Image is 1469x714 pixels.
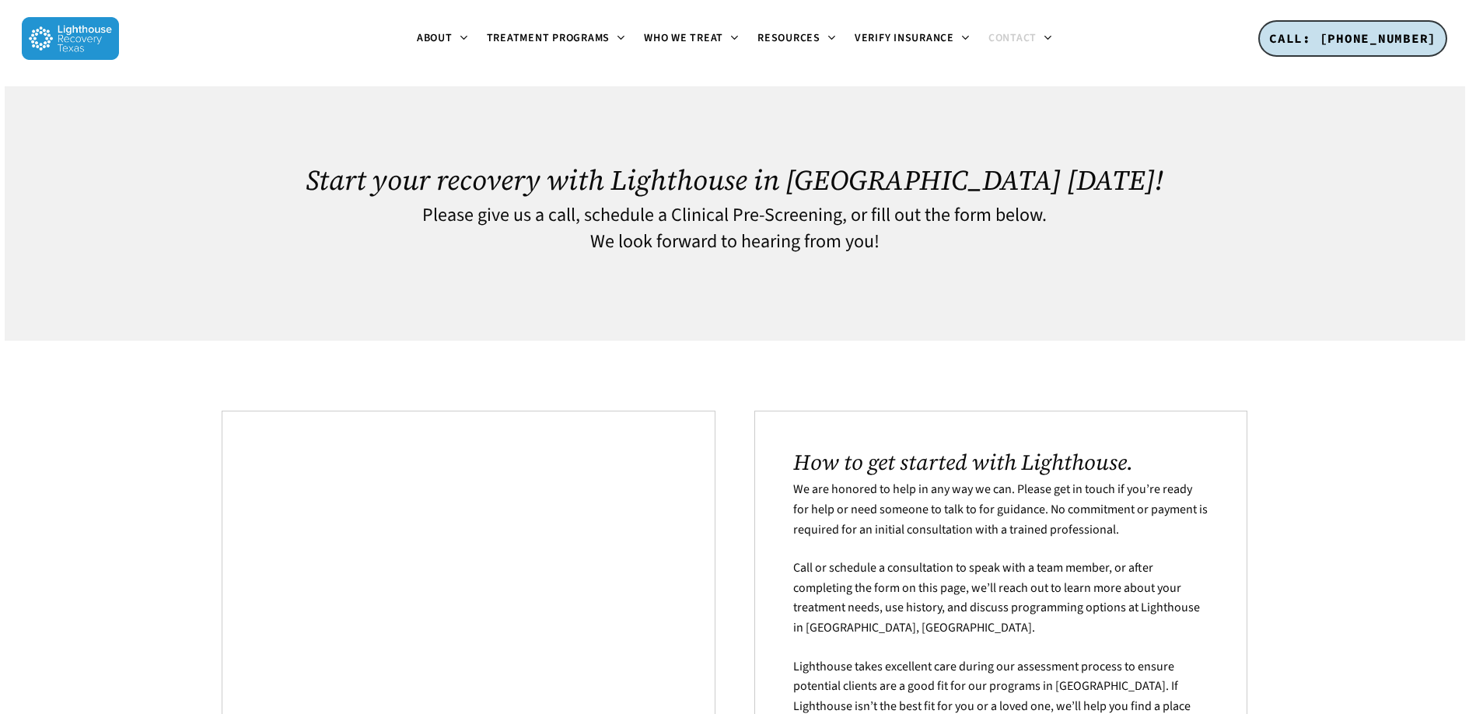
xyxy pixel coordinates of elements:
[222,164,1247,196] h1: Start your recovery with Lighthouse in [GEOGRAPHIC_DATA] [DATE]!
[222,205,1247,226] h4: Please give us a call, schedule a Clinical Pre-Screening, or fill out the form below.
[793,450,1208,474] h2: How to get started with Lighthouse.
[477,33,635,45] a: Treatment Programs
[22,17,119,60] img: Lighthouse Recovery Texas
[757,30,820,46] span: Resources
[487,30,610,46] span: Treatment Programs
[644,30,723,46] span: Who We Treat
[417,30,453,46] span: About
[635,33,748,45] a: Who We Treat
[793,558,1208,656] p: Call or schedule a consultation to speak with a team member, or after completing the form on this...
[855,30,954,46] span: Verify Insurance
[407,33,477,45] a: About
[1269,30,1436,46] span: CALL: [PHONE_NUMBER]
[979,33,1062,45] a: Contact
[1258,20,1447,58] a: CALL: [PHONE_NUMBER]
[845,33,979,45] a: Verify Insurance
[793,481,1208,537] span: We are honored to help in any way we can. Please get in touch if you’re ready for help or need so...
[222,232,1247,252] h4: We look forward to hearing from you!
[988,30,1037,46] span: Contact
[748,33,845,45] a: Resources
